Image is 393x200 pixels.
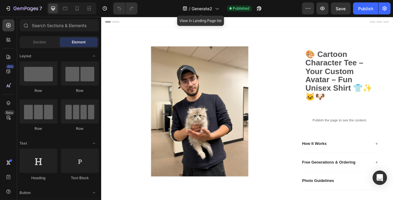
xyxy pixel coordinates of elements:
p: Publish the page to see the content. [252,125,337,131]
div: 450 [6,64,14,69]
span: Text [20,141,27,146]
p: 7 [39,5,42,12]
button: Save [331,2,351,14]
span: Element [72,39,86,45]
div: Beta [5,110,14,115]
span: Toggle open [89,188,99,198]
div: Open Intercom Messenger [373,170,387,185]
span: Section [33,39,46,45]
img: gempages_577947170238366396-fc1beb3c-257b-408f-b82d-25eba1917be6.jpg [62,36,182,197]
p: How It Works [248,154,278,160]
span: Button [20,190,31,195]
span: Layout [20,53,31,59]
div: Row [20,88,57,93]
div: Row [61,126,99,131]
span: Published [233,6,249,11]
button: Publish [353,2,378,14]
div: Publish [358,5,373,12]
span: / [189,5,191,12]
span: Toggle open [89,51,99,61]
p: Free Generations & Ordering [248,177,314,183]
span: Save [336,6,346,11]
div: Row [20,126,57,131]
button: 7 [2,2,45,14]
div: Heading [20,175,57,181]
input: Search Sections & Elements [20,19,99,31]
span: Generate2 [192,5,213,12]
strong: 🎨 Cartoon Character Tee – Your Custom Avatar – Fun Unisex Shirt 👕✨ 🐱🐶 [252,41,335,104]
div: Text Block [61,175,99,181]
div: Undo/Redo [113,2,138,14]
span: Toggle open [89,139,99,148]
div: Row [61,88,99,93]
